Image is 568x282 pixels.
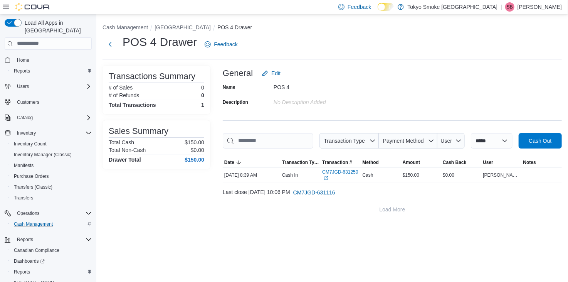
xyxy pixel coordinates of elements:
[274,81,377,90] div: POS 4
[11,172,52,181] a: Purchase Orders
[11,182,92,192] span: Transfers (Classic)
[11,257,92,266] span: Dashboards
[11,257,48,266] a: Dashboards
[8,160,95,171] button: Manifests
[403,172,419,178] span: $150.00
[11,267,92,277] span: Reports
[214,41,237,48] span: Feedback
[2,54,95,66] button: Home
[14,209,43,218] button: Operations
[408,2,498,12] p: Tokyo Smoke [GEOGRAPHIC_DATA]
[103,37,118,52] button: Next
[201,84,204,91] p: 0
[14,128,39,138] button: Inventory
[14,55,92,65] span: Home
[8,256,95,267] a: Dashboards
[17,99,39,105] span: Customers
[14,173,49,179] span: Purchase Orders
[481,158,521,167] button: User
[522,158,562,167] button: Notes
[223,84,235,90] label: Name
[11,220,56,229] a: Cash Management
[2,208,95,219] button: Operations
[11,150,75,159] a: Inventory Manager (Classic)
[443,159,466,165] span: Cash Back
[441,138,452,144] span: User
[293,189,335,196] span: CM7JGD-631116
[201,102,204,108] h4: 1
[518,2,562,12] p: [PERSON_NAME]
[290,185,338,200] button: CM7JGD-631116
[437,133,465,149] button: User
[14,128,92,138] span: Inventory
[380,206,405,213] span: Load More
[14,82,92,91] span: Users
[109,92,139,98] h6: # of Refunds
[17,236,33,243] span: Reports
[11,267,33,277] a: Reports
[281,158,321,167] button: Transaction Type
[22,19,92,34] span: Load All Apps in [GEOGRAPHIC_DATA]
[8,138,95,149] button: Inventory Count
[14,98,42,107] a: Customers
[191,147,204,153] p: $0.00
[14,97,92,107] span: Customers
[14,152,72,158] span: Inventory Manager (Classic)
[201,92,204,98] p: 0
[11,150,92,159] span: Inventory Manager (Classic)
[11,220,92,229] span: Cash Management
[505,2,514,12] div: Sharla Bugge
[224,159,234,165] span: Date
[8,267,95,277] button: Reports
[378,3,394,11] input: Dark Mode
[282,172,298,178] p: Cash In
[223,171,281,180] div: [DATE] 8:39 AM
[223,202,562,217] button: Load More
[324,138,365,144] span: Transaction Type
[271,69,281,77] span: Edit
[109,72,195,81] h3: Transactions Summary
[11,66,92,76] span: Reports
[8,182,95,193] button: Transfers (Classic)
[223,158,281,167] button: Date
[8,171,95,182] button: Purchase Orders
[17,115,33,121] span: Catalog
[217,24,252,30] button: POS 4 Drawer
[8,66,95,76] button: Reports
[483,159,493,165] span: User
[14,269,30,275] span: Reports
[109,102,156,108] h4: Total Transactions
[14,195,33,201] span: Transfers
[223,133,313,149] input: This is a search bar. As you type, the results lower in the page will automatically filter.
[519,133,562,149] button: Cash Out
[274,96,377,105] div: No Description added
[401,158,441,167] button: Amount
[17,83,29,89] span: Users
[319,133,379,149] button: Transaction Type
[223,69,253,78] h3: General
[109,127,168,136] h3: Sales Summary
[103,24,148,30] button: Cash Management
[17,130,36,136] span: Inventory
[14,113,92,122] span: Catalog
[14,235,92,244] span: Reports
[322,159,352,165] span: Transaction #
[14,141,47,147] span: Inventory Count
[17,210,40,216] span: Operations
[11,161,37,170] a: Manifests
[155,24,211,30] button: [GEOGRAPHIC_DATA]
[11,172,92,181] span: Purchase Orders
[185,139,204,145] p: $150.00
[282,159,319,165] span: Transaction Type
[324,176,328,181] svg: External link
[441,171,481,180] div: $0.00
[441,158,481,167] button: Cash Back
[322,169,359,181] a: CM7JGD-631250External link
[259,66,284,81] button: Edit
[14,82,32,91] button: Users
[361,158,401,167] button: Method
[11,193,36,203] a: Transfers
[17,57,29,63] span: Home
[109,147,146,153] h6: Total Non-Cash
